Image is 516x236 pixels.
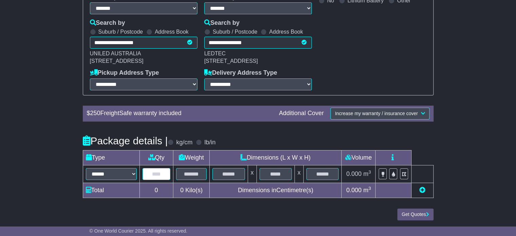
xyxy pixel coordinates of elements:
[90,228,188,234] span: © One World Courier 2025. All rights reserved.
[83,183,139,198] td: Total
[173,183,210,198] td: Kilo(s)
[139,183,173,198] td: 0
[155,29,189,35] label: Address Book
[419,187,425,194] a: Add new item
[330,108,429,120] button: Increase my warranty / insurance cover
[204,69,277,77] label: Delivery Address Type
[269,29,303,35] label: Address Book
[204,139,215,146] label: lb/in
[204,58,258,64] span: [STREET_ADDRESS]
[176,139,192,146] label: kg/cm
[295,165,304,183] td: x
[90,58,144,64] span: [STREET_ADDRESS]
[346,187,362,194] span: 0.000
[139,150,173,165] td: Qty
[83,110,276,117] div: $ FreightSafe warranty included
[346,170,362,177] span: 0.000
[248,165,256,183] td: x
[368,169,371,175] sup: 3
[363,187,371,194] span: m
[83,150,139,165] td: Type
[90,69,159,77] label: Pickup Address Type
[204,51,226,56] span: LEDTEC
[210,183,342,198] td: Dimensions in Centimetre(s)
[397,208,434,220] button: Get Quotes
[90,19,125,27] label: Search by
[368,186,371,191] sup: 3
[213,29,257,35] label: Suburb / Postcode
[83,135,168,146] h4: Package details |
[204,19,240,27] label: Search by
[90,110,100,116] span: 250
[342,150,376,165] td: Volume
[363,170,371,177] span: m
[90,51,141,56] span: UNILED AUSTRALIA
[335,111,418,116] span: Increase my warranty / insurance cover
[210,150,342,165] td: Dimensions (L x W x H)
[173,150,210,165] td: Weight
[275,110,327,117] div: Additional Cover
[180,187,184,194] span: 0
[98,29,143,35] label: Suburb / Postcode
